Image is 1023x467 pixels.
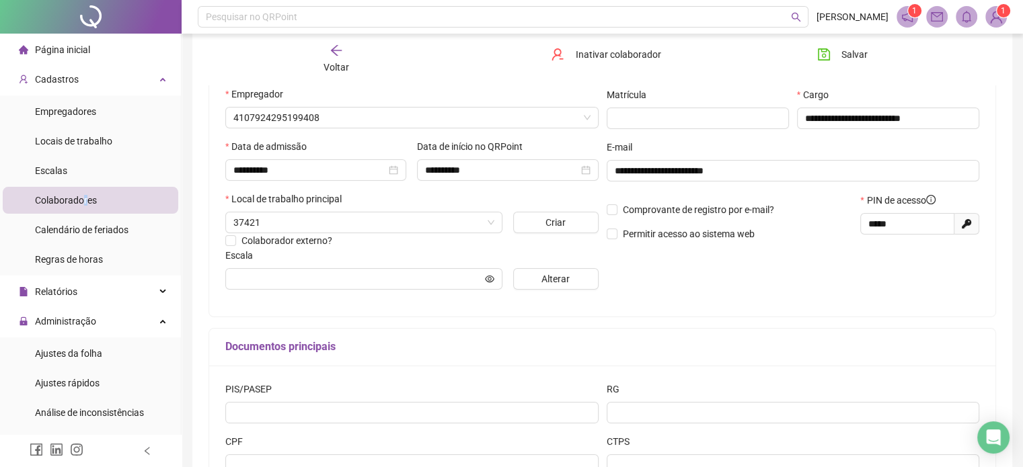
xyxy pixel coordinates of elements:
[50,443,63,456] span: linkedin
[35,224,128,235] span: Calendário de feriados
[225,139,315,154] label: Data de admissão
[241,235,332,246] span: Colaborador externo?
[797,87,837,102] label: Cargo
[817,48,831,61] span: save
[997,4,1010,17] sup: Atualize o seu contato no menu Meus Dados
[225,434,252,449] label: CPF
[19,75,28,84] span: user-add
[986,7,1006,27] img: 64802
[35,348,102,359] span: Ajustes da folha
[19,45,28,54] span: home
[545,215,566,230] span: Criar
[867,193,936,208] span: PIN de acesso
[225,339,979,355] h5: Documentos principais
[233,108,591,128] span: 4107924295199408
[841,47,868,62] span: Salvar
[807,44,878,65] button: Salvar
[513,268,599,290] button: Alterar
[30,443,43,456] span: facebook
[485,274,494,284] span: eye
[541,271,570,286] span: Alterar
[551,48,564,61] span: user-delete
[513,212,599,233] button: Criar
[901,11,913,23] span: notification
[225,87,292,101] label: Empregador
[817,9,888,24] span: [PERSON_NAME]
[623,204,774,215] span: Comprovante de registro por e-mail?
[607,140,641,155] label: E-mail
[35,74,79,85] span: Cadastros
[35,254,103,265] span: Regras de horas
[35,106,96,117] span: Empregadores
[931,11,943,23] span: mail
[926,195,936,204] span: info-circle
[791,12,801,22] span: search
[19,287,28,296] span: file
[623,228,755,239] span: Permitir acesso ao sistema web
[233,212,494,232] span: 37421
[607,87,655,102] label: Matrícula
[417,139,531,154] label: Data de início no QRPoint
[70,443,83,456] span: instagram
[35,316,96,327] span: Administração
[324,62,349,73] span: Voltar
[225,382,280,396] label: PIS/PASEP
[575,47,660,62] span: Inativar colaborador
[35,165,67,176] span: Escalas
[607,434,638,449] label: CTPS
[35,378,100,388] span: Ajustes rápidos
[35,195,97,206] span: Colaboradores
[35,44,90,55] span: Página inicial
[225,192,350,206] label: Local de trabalho principal
[35,136,112,146] span: Locais de trabalho
[19,316,28,326] span: lock
[330,44,343,57] span: arrow-left
[912,6,917,15] span: 1
[1001,6,1006,15] span: 1
[908,4,921,17] sup: 1
[143,446,152,456] span: left
[541,44,671,65] button: Inativar colaborador
[35,286,77,297] span: Relatórios
[977,421,1010,454] div: Open Intercom Messenger
[225,248,262,263] label: Escala
[35,407,144,418] span: Análise de inconsistências
[960,11,973,23] span: bell
[607,382,628,396] label: RG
